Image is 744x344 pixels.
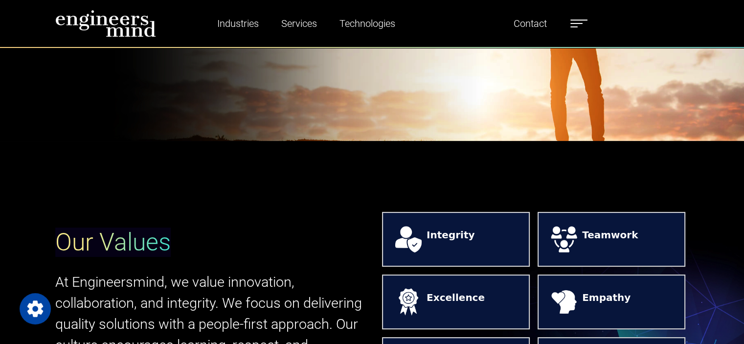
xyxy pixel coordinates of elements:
a: Services [277,12,321,35]
img: logos [393,286,425,318]
img: logos [548,286,580,318]
img: logos [548,224,580,255]
a: Technologies [336,12,399,35]
a: Contact [510,12,551,35]
img: logos [393,224,425,255]
strong: Integrity [427,228,474,251]
a: Industries [213,12,263,35]
strong: Teamwork [582,228,638,251]
img: logo [55,10,156,37]
strong: Empathy [582,290,631,314]
span: Our Values [55,228,171,256]
strong: Excellence [427,290,485,314]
